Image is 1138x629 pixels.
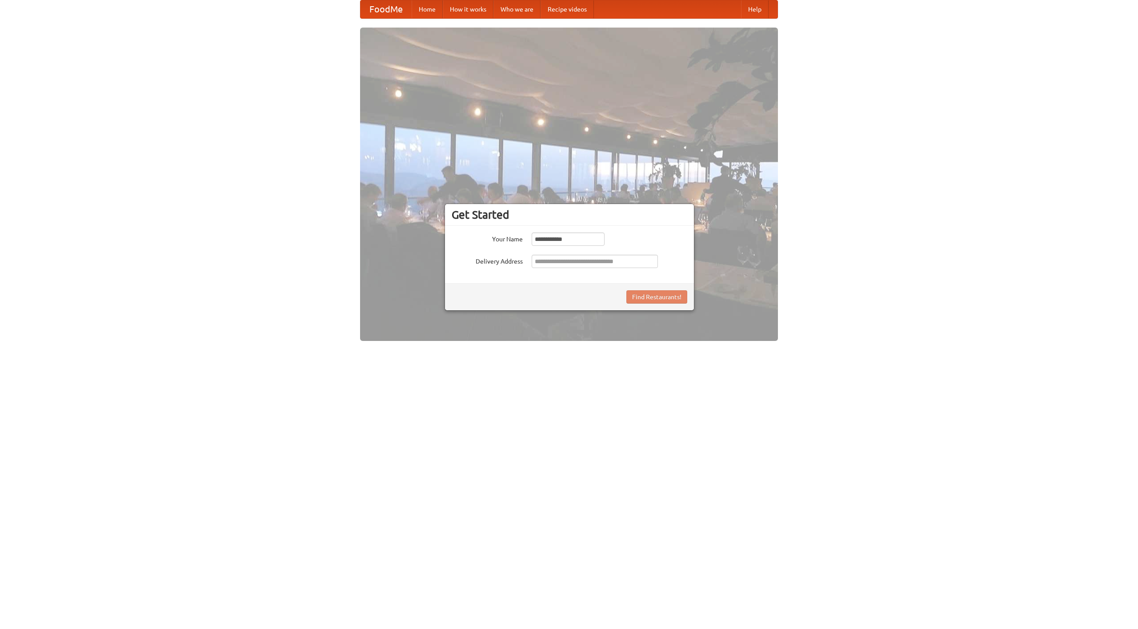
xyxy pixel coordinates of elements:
a: Who we are [493,0,541,18]
a: Recipe videos [541,0,594,18]
a: Home [412,0,443,18]
label: Delivery Address [452,255,523,266]
button: Find Restaurants! [626,290,687,304]
a: How it works [443,0,493,18]
h3: Get Started [452,208,687,221]
label: Your Name [452,232,523,244]
a: FoodMe [361,0,412,18]
a: Help [741,0,769,18]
